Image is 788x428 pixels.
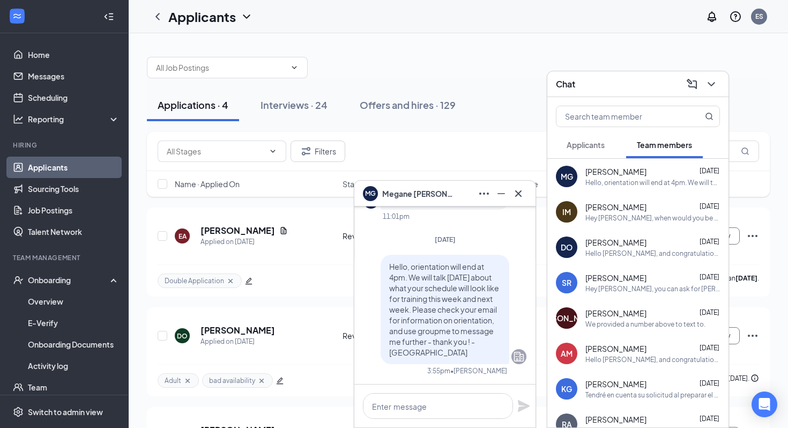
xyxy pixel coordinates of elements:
div: Interviews · 24 [261,98,328,112]
svg: ChevronDown [269,147,277,156]
span: [DATE] [435,235,456,243]
svg: UserCheck [13,275,24,285]
span: Name · Applied On [175,179,240,189]
button: ComposeMessage [683,76,701,93]
svg: ComposeMessage [686,78,698,91]
div: Hello, orientation will end at 4pm. We will talk [DATE] about what your schedule will look like f... [585,178,720,187]
div: Hiring [13,141,117,150]
a: Sourcing Tools [28,178,120,200]
button: Minimize [493,185,510,202]
svg: ChevronDown [705,78,718,91]
a: Activity log [28,355,120,377]
svg: Cross [183,377,192,385]
span: Team members [637,140,692,150]
svg: Ellipses [746,230,759,242]
button: Ellipses [475,185,493,202]
svg: Ellipses [478,187,490,200]
div: Hello [PERSON_NAME], and congratulations! We are excited to have you join our team here at [DEMOG... [585,249,720,258]
span: Megane [PERSON_NAME] [382,188,457,200]
input: All Job Postings [156,62,286,73]
span: [PERSON_NAME] [585,379,646,389]
span: Stage [343,179,364,189]
a: Applicants [28,157,120,178]
svg: ChevronLeft [151,10,164,23]
svg: Filter [300,145,313,158]
svg: Analysis [13,114,24,124]
a: Team [28,377,120,398]
div: MG [561,171,573,182]
div: DO [177,331,188,341]
span: [DATE] [700,202,719,210]
span: [DATE] [700,344,719,352]
a: Job Postings [28,200,120,221]
a: Onboarding Documents [28,334,120,355]
h5: [PERSON_NAME] [200,225,275,237]
svg: Company [512,350,525,363]
svg: QuestionInfo [729,10,742,23]
div: We provided a number above to text to. [585,320,705,329]
svg: Cross [226,277,235,285]
span: Job posting [430,179,470,189]
button: ChevronDown [703,76,720,93]
h5: [PERSON_NAME] [200,324,275,336]
svg: Plane [517,400,530,412]
div: Onboarding [28,275,110,285]
b: [DATE] [735,274,757,282]
svg: MagnifyingGlass [705,112,713,121]
a: Home [28,44,120,65]
svg: Ellipses [746,329,759,342]
span: [DATE] [700,238,719,246]
span: edit [276,377,284,385]
a: Talent Network [28,221,120,242]
h1: Applicants [168,8,236,26]
svg: MagnifyingGlass [741,147,749,156]
div: EA [179,232,187,241]
div: Review Stage [343,231,423,241]
svg: Document [279,226,288,235]
div: KG [561,383,572,394]
span: [DATE] [700,308,719,316]
div: Review Stage [343,330,423,341]
a: Scheduling [28,87,120,108]
div: DO [561,242,573,253]
span: [PERSON_NAME] [585,237,646,248]
div: Hello [PERSON_NAME], and congratulations! We are excited to have you join our team here at [DEMOG... [585,355,720,364]
span: [PERSON_NAME] [585,272,646,283]
a: Overview [28,291,120,312]
svg: ChevronDown [290,63,299,72]
div: 3:55pm [427,366,450,375]
div: ES [755,12,763,21]
h3: Chat [556,78,575,90]
span: [DATE] [700,273,719,281]
span: Score [517,179,538,189]
svg: Cross [257,377,266,385]
span: [DATE] [700,379,719,387]
div: SR [562,277,571,288]
input: All Stages [167,145,264,157]
div: AM [561,348,573,359]
svg: Minimize [495,187,508,200]
span: • [PERSON_NAME] [450,366,507,375]
span: [PERSON_NAME] [585,166,646,177]
span: Applicants [567,140,605,150]
div: Hey [PERSON_NAME], you can ask for [PERSON_NAME] [585,284,720,293]
div: Offers and hires · 129 [360,98,456,112]
div: Hey [PERSON_NAME], when would you be able to drop off a copy of your IDs? [585,213,720,223]
span: [PERSON_NAME] [585,202,646,212]
div: 11:01pm [383,212,410,221]
div: Reporting [28,114,120,124]
span: bad availability [209,376,255,385]
span: edit [245,277,252,285]
span: Double Application [165,276,224,285]
svg: ChevronDown [240,10,253,23]
div: Open Intercom Messenger [752,392,777,417]
span: [DATE] [700,167,719,175]
button: Cross [510,185,527,202]
span: [PERSON_NAME] [585,414,646,425]
button: Filter Filters [291,141,345,162]
svg: Notifications [705,10,718,23]
span: Hello, orientation will end at 4pm. We will talk [DATE] about what your schedule will look like f... [389,262,499,357]
svg: Collapse [103,11,114,22]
